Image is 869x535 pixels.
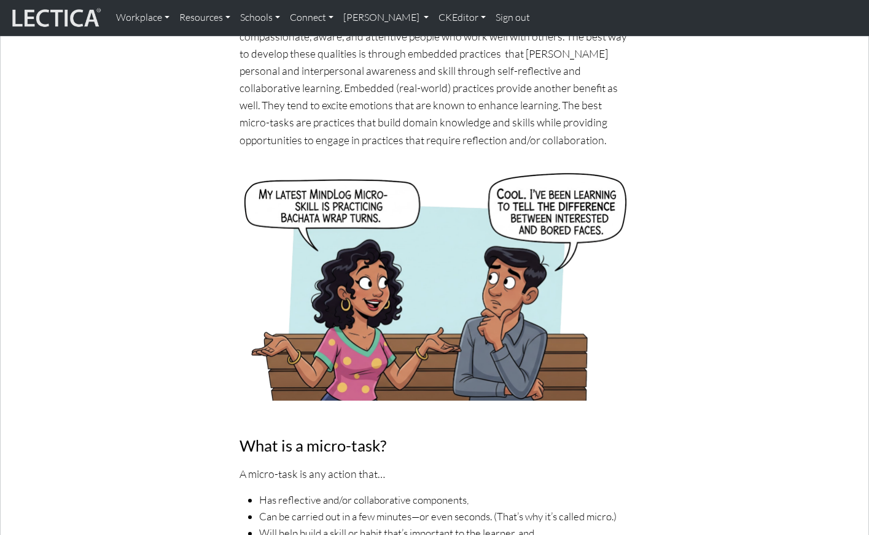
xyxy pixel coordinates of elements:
[9,6,101,29] img: lecticalive
[434,5,491,31] a: CKEditor
[111,5,174,31] a: Workplace
[240,436,630,455] h3: What is a micro-task?
[338,5,434,31] a: [PERSON_NAME]
[240,163,630,401] img: a Dancer and man with autism spectrum disorder sharing micro-skills
[285,5,338,31] a: Connect
[259,509,630,525] span: Can be carried out in a few minutes—or even seconds. (That’s why it’s called micro.)
[491,5,535,31] a: Sign out
[240,10,630,148] p: A good education (or learning practice) supports the development of competent, compassionate, awa...
[240,465,630,482] p: A micro-task is any action that…
[259,492,630,509] span: Has reflective and/or collaborative components,
[174,5,235,31] a: Resources
[235,5,285,31] a: Schools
